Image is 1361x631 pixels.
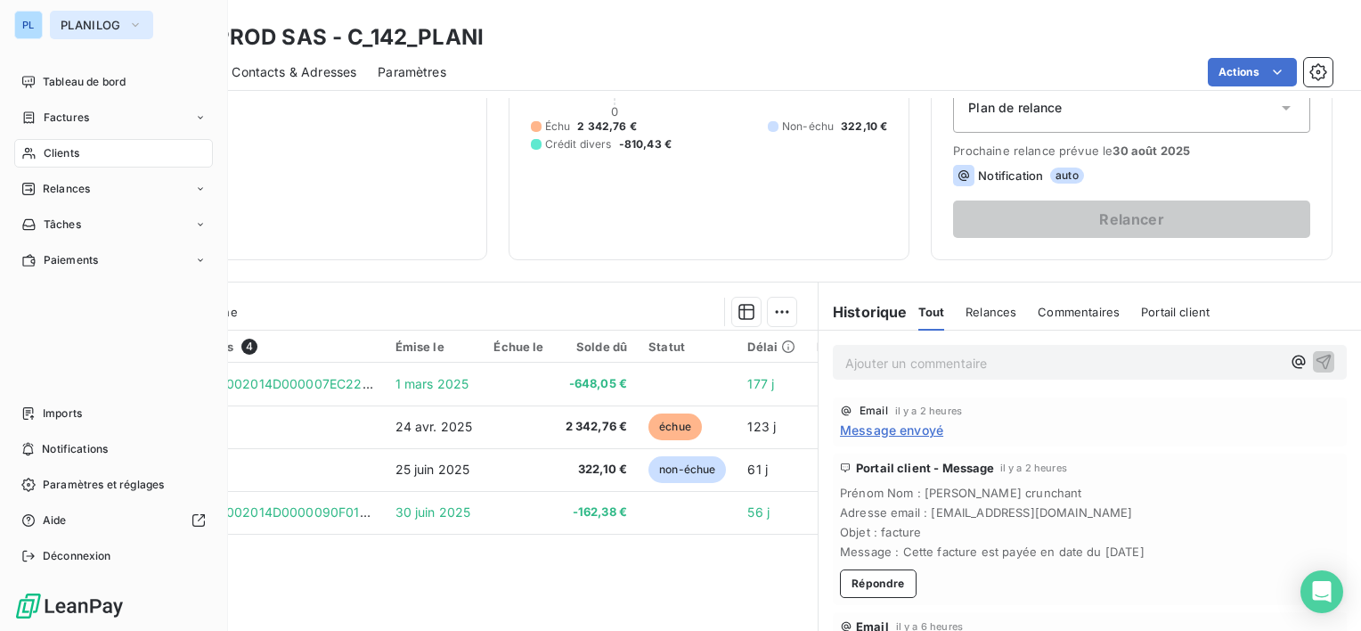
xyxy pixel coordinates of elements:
[817,340,874,354] div: Retard
[545,119,571,135] span: Échu
[841,119,887,135] span: 322,10 €
[840,545,1340,559] span: Message : Cette facture est payée en date du [DATE]
[1038,305,1120,319] span: Commentaires
[953,143,1310,158] span: Prochaine relance prévue le
[1050,168,1084,184] span: auto
[747,419,776,434] span: 123 j
[840,570,917,598] button: Répondre
[493,340,543,354] div: Échue le
[241,339,257,355] span: 4
[14,246,213,275] a: Paiements
[395,419,473,434] span: 24 avr. 2025
[43,512,67,529] span: Aide
[14,175,213,203] a: Relances
[123,504,378,520] span: CE7BE3D64E500002014D0000090F01CA
[860,406,888,416] span: Email
[577,119,637,135] span: 2 342,76 €
[14,103,213,132] a: Factures
[566,375,628,393] span: -648,05 €
[840,421,943,439] span: Message envoyé
[1112,143,1190,158] span: 30 août 2025
[61,18,121,32] span: PLANILOG
[14,399,213,428] a: Imports
[157,21,484,53] h3: POLYPROD SAS - C_142_PLANI
[611,104,618,119] span: 0
[43,181,90,197] span: Relances
[566,418,628,436] span: 2 342,76 €
[619,136,672,152] span: -810,43 €
[395,340,473,354] div: Émise le
[1000,463,1067,473] span: il y a 2 heures
[1300,570,1343,613] div: Open Intercom Messenger
[566,461,628,479] span: 322,10 €
[648,340,726,354] div: Statut
[747,340,795,354] div: Délai
[819,301,908,323] h6: Historique
[856,461,995,475] span: Portail client - Message
[566,504,628,521] span: -162,38 €
[968,99,1062,117] span: Plan de relance
[43,477,164,493] span: Paramètres et réglages
[43,406,82,422] span: Imports
[747,462,768,477] span: 61 j
[44,217,81,233] span: Tâches
[14,592,125,620] img: Logo LeanPay
[1141,305,1210,319] span: Portail client
[840,486,1340,500] span: Prénom Nom : [PERSON_NAME] crunchant
[840,525,1340,539] span: Objet : facture
[44,110,89,126] span: Factures
[395,462,470,477] span: 25 juin 2025
[782,119,834,135] span: Non-échu
[44,145,79,161] span: Clients
[44,252,98,268] span: Paiements
[747,376,774,391] span: 177 j
[14,471,213,499] a: Paramètres et réglages
[566,340,628,354] div: Solde dû
[966,305,1016,319] span: Relances
[43,548,111,564] span: Déconnexion
[545,136,612,152] span: Crédit divers
[14,139,213,168] a: Clients
[648,414,702,440] span: échue
[395,376,469,391] span: 1 mars 2025
[895,406,962,416] span: il y a 2 heures
[232,63,356,81] span: Contacts & Adresses
[123,339,374,355] div: Pièces comptables
[42,441,108,457] span: Notifications
[978,168,1043,183] span: Notification
[840,505,1340,520] span: Adresse email : [EMAIL_ADDRESS][DOMAIN_NAME]
[43,74,126,90] span: Tableau de bord
[14,11,43,39] div: PL
[1208,58,1297,86] button: Actions
[123,376,379,391] span: CE7BE3D64E500002014D000007EC22A2
[14,68,213,96] a: Tableau de bord
[918,305,945,319] span: Tout
[953,201,1310,238] button: Relancer
[378,63,446,81] span: Paramètres
[14,506,213,535] a: Aide
[14,210,213,239] a: Tâches
[395,504,471,520] span: 30 juin 2025
[648,456,726,483] span: non-échue
[747,504,770,520] span: 56 j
